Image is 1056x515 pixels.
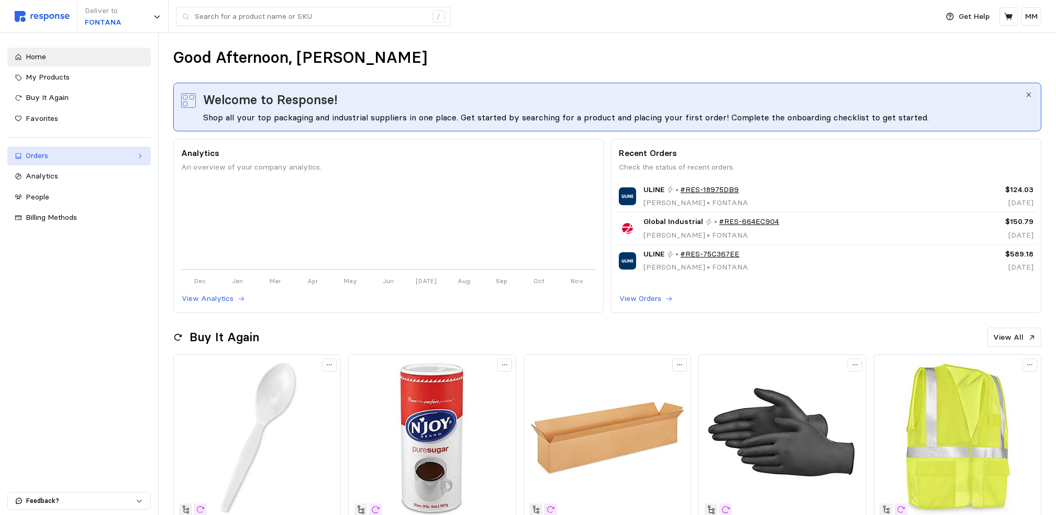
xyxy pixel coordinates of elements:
[181,162,596,173] p: An overview of your company analytics.
[7,147,151,165] a: Orders
[7,68,151,87] a: My Products
[7,208,151,227] a: Billing Methods
[705,230,712,240] span: •
[7,88,151,107] a: Buy It Again
[935,184,1033,196] p: $124.03
[195,7,427,26] input: Search for a product name or SKU
[26,52,46,61] span: Home
[619,293,661,305] p: View Orders
[26,496,136,506] p: Feedback?
[1021,7,1041,26] button: MM
[496,277,507,285] tspan: Sep
[15,11,70,22] img: svg%3e
[7,109,151,128] a: Favorites
[719,216,780,228] a: #RES-664EC904
[935,262,1033,273] p: [DATE]
[619,147,1033,160] p: Recent Orders
[619,187,636,205] img: ULINE
[643,249,664,260] span: ULINE
[307,277,318,285] tspan: Apr
[935,197,1033,209] p: [DATE]
[182,293,234,305] p: View Analytics
[181,293,246,305] button: View Analytics
[935,249,1033,260] p: $589.18
[935,216,1033,228] p: $150.79
[181,93,196,108] img: svg%3e
[619,162,1033,173] p: Check the status of recent orders.
[232,277,243,285] tspan: Jan
[619,220,636,237] img: Global Industrial
[203,111,1025,124] div: Shop all your top packaging and industrial suppliers in one place. Get started by searching for a...
[26,114,58,123] span: Favorites
[432,10,445,23] div: /
[173,48,427,68] h1: Good Afternoon, [PERSON_NAME]
[190,329,259,345] h2: Buy It Again
[994,332,1024,343] p: View All
[181,147,596,160] p: Analytics
[619,293,673,305] button: View Orders
[619,252,636,270] img: ULINE
[458,277,470,285] tspan: Aug
[26,150,132,162] div: Orders
[203,91,338,109] span: Welcome to Response!
[675,184,679,196] p: •
[85,5,121,17] p: Deliver to
[270,277,281,285] tspan: Mar
[533,277,544,285] tspan: Oct
[643,230,780,241] p: [PERSON_NAME] FONTANA
[675,249,679,260] p: •
[643,197,748,209] p: [PERSON_NAME] FONTANA
[987,328,1041,348] button: View All
[8,492,150,509] button: Feedback?
[705,262,712,272] span: •
[1025,11,1038,23] p: MM
[7,188,151,207] a: People
[681,249,740,260] a: #RES-75C367EE
[416,277,437,285] tspan: [DATE]
[7,167,151,186] a: Analytics
[26,171,58,181] span: Analytics
[7,48,151,66] a: Home
[26,192,49,201] span: People
[85,17,121,28] p: FONTANA
[681,184,739,196] a: #RES-18975DB9
[571,277,583,285] tspan: Nov
[643,262,748,273] p: [PERSON_NAME] FONTANA
[714,216,717,228] p: •
[643,184,664,196] span: ULINE
[194,277,206,285] tspan: Dec
[940,7,996,27] button: Get Help
[26,93,69,102] span: Buy It Again
[344,277,357,285] tspan: May
[383,277,394,285] tspan: Jun
[935,230,1033,241] p: [DATE]
[643,216,703,228] span: Global Industrial
[26,212,77,222] span: Billing Methods
[705,198,712,207] span: •
[26,72,70,82] span: My Products
[959,11,990,23] p: Get Help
